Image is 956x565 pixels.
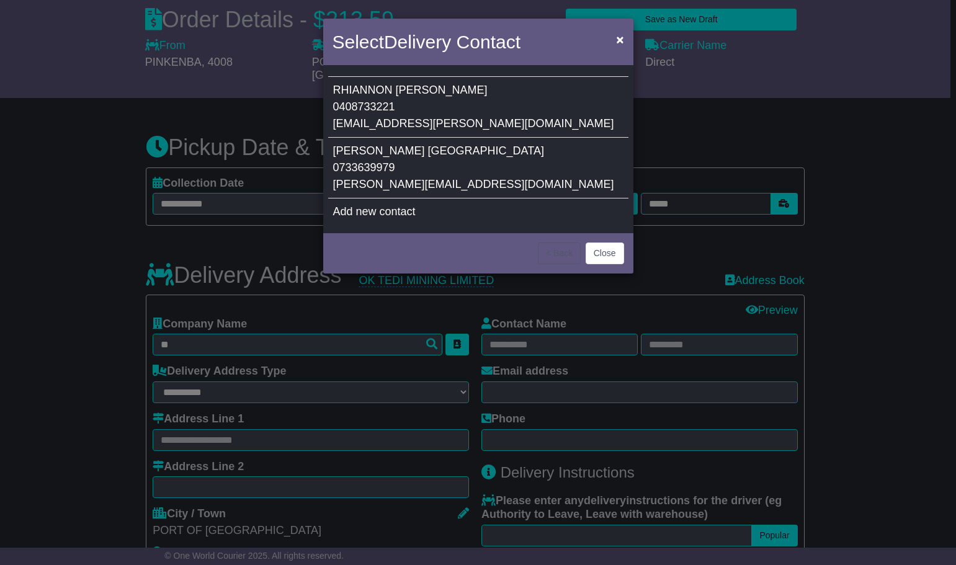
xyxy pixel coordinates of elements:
[333,100,395,113] span: 0408733221
[333,178,614,190] span: [PERSON_NAME][EMAIL_ADDRESS][DOMAIN_NAME]
[428,145,544,157] span: [GEOGRAPHIC_DATA]
[333,117,614,130] span: [EMAIL_ADDRESS][PERSON_NAME][DOMAIN_NAME]
[384,32,451,52] span: Delivery
[333,145,425,157] span: [PERSON_NAME]
[586,242,624,264] button: Close
[616,32,623,47] span: ×
[457,32,520,52] span: Contact
[333,205,416,218] span: Add new contact
[610,27,630,52] button: Close
[333,84,393,96] span: RHIANNON
[333,28,520,56] h4: Select
[396,84,488,96] span: [PERSON_NAME]
[538,242,581,264] button: < Back
[333,161,395,174] span: 0733639979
